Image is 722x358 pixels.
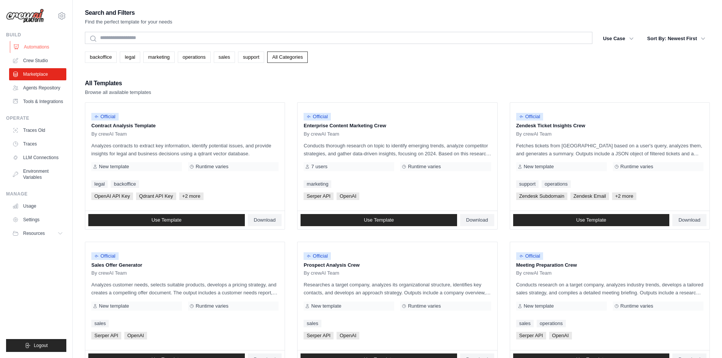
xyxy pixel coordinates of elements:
span: Use Template [152,217,182,223]
span: Runtime varies [620,164,653,170]
p: Conducts thorough research on topic to identify emerging trends, analyze competitor strategies, a... [304,142,491,158]
span: New template [524,164,554,170]
span: By crewAI Team [304,131,339,137]
span: Runtime varies [408,303,441,309]
div: Build [6,32,66,38]
span: Use Template [576,217,606,223]
a: Traces Old [9,124,66,136]
a: Automations [10,41,67,53]
a: Download [248,214,282,226]
span: Serper API [304,332,334,339]
span: By crewAI Team [516,131,552,137]
a: support [516,180,539,188]
span: Official [516,252,543,260]
button: Use Case [598,32,638,45]
a: Use Template [301,214,457,226]
span: 7 users [311,164,327,170]
span: OpenAI [124,332,147,339]
span: Runtime varies [196,164,229,170]
img: Logo [6,9,44,23]
span: OpenAI [549,332,572,339]
a: Marketplace [9,68,66,80]
span: Runtime varies [408,164,441,170]
a: LLM Connections [9,152,66,164]
p: Contract Analysis Template [91,122,279,130]
span: Official [91,113,119,120]
span: Use Template [364,217,394,223]
span: Serper API [304,192,334,200]
span: OpenAI [337,332,359,339]
a: backoffice [85,52,117,63]
p: Meeting Preparation Crew [516,261,703,269]
span: +2 more [612,192,636,200]
p: Analyzes contracts to extract key information, identify potential issues, and provide insights fo... [91,142,279,158]
a: marketing [304,180,331,188]
a: operations [537,320,566,327]
span: OpenAI [337,192,359,200]
div: Manage [6,191,66,197]
p: Find the perfect template for your needs [85,18,172,26]
a: Traces [9,138,66,150]
a: Download [672,214,706,226]
span: By crewAI Team [304,270,339,276]
div: Operate [6,115,66,121]
p: Zendesk Ticket Insights Crew [516,122,703,130]
span: Zendesk Subdomain [516,192,567,200]
p: Sales Offer Generator [91,261,279,269]
span: Runtime varies [196,303,229,309]
a: Use Template [513,214,670,226]
a: Environment Variables [9,165,66,183]
span: Official [91,252,119,260]
a: Use Template [88,214,245,226]
p: Researches a target company, analyzes its organizational structure, identifies key contacts, and ... [304,281,491,297]
p: Analyzes customer needs, selects suitable products, develops a pricing strategy, and creates a co... [91,281,279,297]
span: By crewAI Team [91,270,127,276]
span: New template [99,164,129,170]
a: operations [178,52,211,63]
span: Resources [23,230,45,236]
a: legal [120,52,140,63]
a: Agents Repository [9,82,66,94]
span: Official [304,252,331,260]
span: Download [678,217,700,223]
span: Qdrant API Key [136,192,176,200]
p: Conducts research on a target company, analyzes industry trends, develops a tailored sales strate... [516,281,703,297]
a: Download [460,214,494,226]
a: All Categories [267,52,308,63]
h2: All Templates [85,78,151,89]
span: Download [466,217,488,223]
a: marketing [143,52,175,63]
button: Resources [9,227,66,239]
a: legal [91,180,108,188]
span: +2 more [179,192,204,200]
p: Browse all available templates [85,89,151,96]
a: Tools & Integrations [9,95,66,108]
a: support [238,52,264,63]
a: sales [214,52,235,63]
span: New template [311,303,341,309]
span: New template [99,303,129,309]
a: sales [516,320,534,327]
a: sales [91,320,109,327]
span: Official [516,113,543,120]
span: Serper API [516,332,546,339]
span: By crewAI Team [91,131,127,137]
button: Sort By: Newest First [643,32,710,45]
p: Prospect Analysis Crew [304,261,491,269]
a: backoffice [111,180,139,188]
p: Enterprise Content Marketing Crew [304,122,491,130]
span: Serper API [91,332,121,339]
span: Runtime varies [620,303,653,309]
a: sales [304,320,321,327]
span: Download [254,217,276,223]
span: Official [304,113,331,120]
span: Logout [34,342,48,349]
a: Usage [9,200,66,212]
span: Zendesk Email [570,192,609,200]
span: New template [524,303,554,309]
span: By crewAI Team [516,270,552,276]
a: Settings [9,214,66,226]
h2: Search and Filters [85,8,172,18]
button: Logout [6,339,66,352]
a: Crew Studio [9,55,66,67]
